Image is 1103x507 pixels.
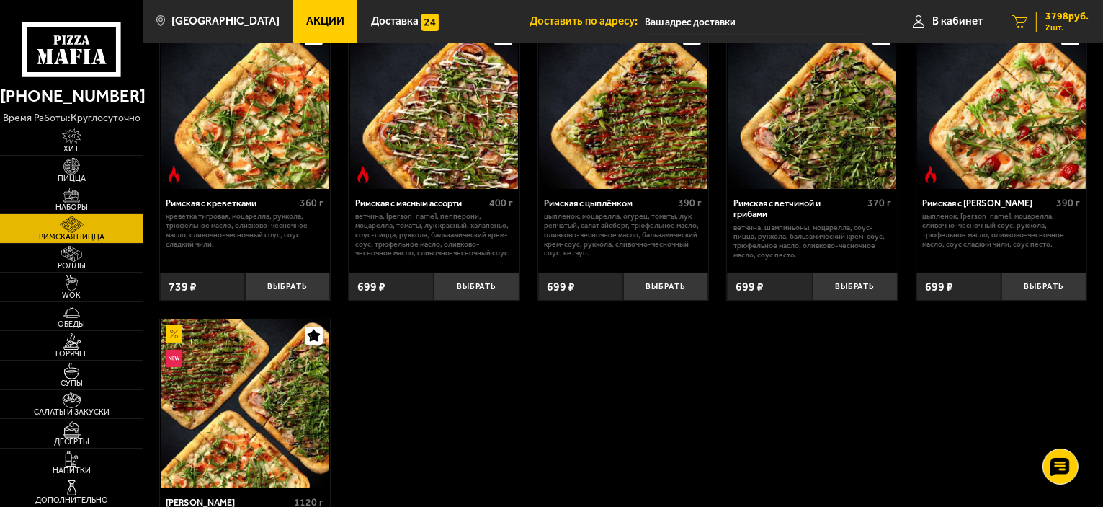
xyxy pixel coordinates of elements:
[160,20,331,189] a: НовинкаОстрое блюдоРимская с креветками
[728,20,897,189] img: Римская с ветчиной и грибами
[925,281,953,293] span: 699 ₽
[917,20,1086,189] img: Римская с томатами черри
[733,198,864,220] div: Римская с ветчиной и грибами
[922,198,1053,208] div: Римская с [PERSON_NAME]
[245,273,330,301] button: Выбрать
[544,212,702,258] p: цыпленок, моцарелла, огурец, томаты, лук репчатый, салат айсберг, трюфельное масло, оливково-чесн...
[1045,23,1089,32] span: 2 шт.
[350,20,519,189] img: Римская с мясным ассорти
[1001,273,1086,301] button: Выбрать
[736,281,764,293] span: 699 ₽
[539,20,707,189] img: Римская с цыплёнком
[300,197,323,209] span: 360 г
[1045,12,1089,22] span: 3798 руб.
[371,16,419,27] span: Доставка
[357,281,385,293] span: 699 ₽
[166,198,296,208] div: Римская с креветками
[547,281,575,293] span: 699 ₽
[623,273,708,301] button: Выбрать
[645,9,865,35] input: Ваш адрес доставки
[530,16,645,27] span: Доставить по адресу:
[727,20,898,189] a: НовинкаРимская с ветчиной и грибами
[538,20,709,189] a: НовинкаРимская с цыплёнком
[867,197,891,209] span: 370 г
[166,166,183,183] img: Острое блюдо
[355,198,486,208] div: Римская с мясным ассорти
[733,224,891,260] p: ветчина, шампиньоны, моцарелла, соус-пицца, руккола, бальзамический крем-соус, трюфельное масло, ...
[489,197,513,209] span: 400 г
[161,20,329,189] img: Римская с креветками
[169,281,197,293] span: 739 ₽
[544,198,674,208] div: Римская с цыплёнком
[161,319,329,488] img: Мама Миа
[434,273,519,301] button: Выбрать
[932,16,983,27] span: В кабинет
[349,20,519,189] a: НовинкаОстрое блюдоРимская с мясным ассорти
[813,273,898,301] button: Выбрать
[171,16,280,27] span: [GEOGRAPHIC_DATA]
[166,350,183,367] img: Новинка
[1057,197,1081,209] span: 390 г
[160,319,331,488] a: АкционныйНовинкаМама Миа
[166,212,323,249] p: креветка тигровая, моцарелла, руккола, трюфельное масло, оливково-чесночное масло, сливочно-чесно...
[922,166,939,183] img: Острое блюдо
[355,212,513,258] p: ветчина, [PERSON_NAME], пепперони, моцарелла, томаты, лук красный, халапеньо, соус-пицца, руккола...
[306,16,344,27] span: Акции
[922,212,1080,249] p: цыпленок, [PERSON_NAME], моцарелла, сливочно-чесночный соус, руккола, трюфельное масло, оливково-...
[421,14,439,31] img: 15daf4d41897b9f0e9f617042186c801.svg
[916,20,1087,189] a: НовинкаОстрое блюдоРимская с томатами черри
[679,197,702,209] span: 390 г
[354,166,372,183] img: Острое блюдо
[166,325,183,343] img: Акционный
